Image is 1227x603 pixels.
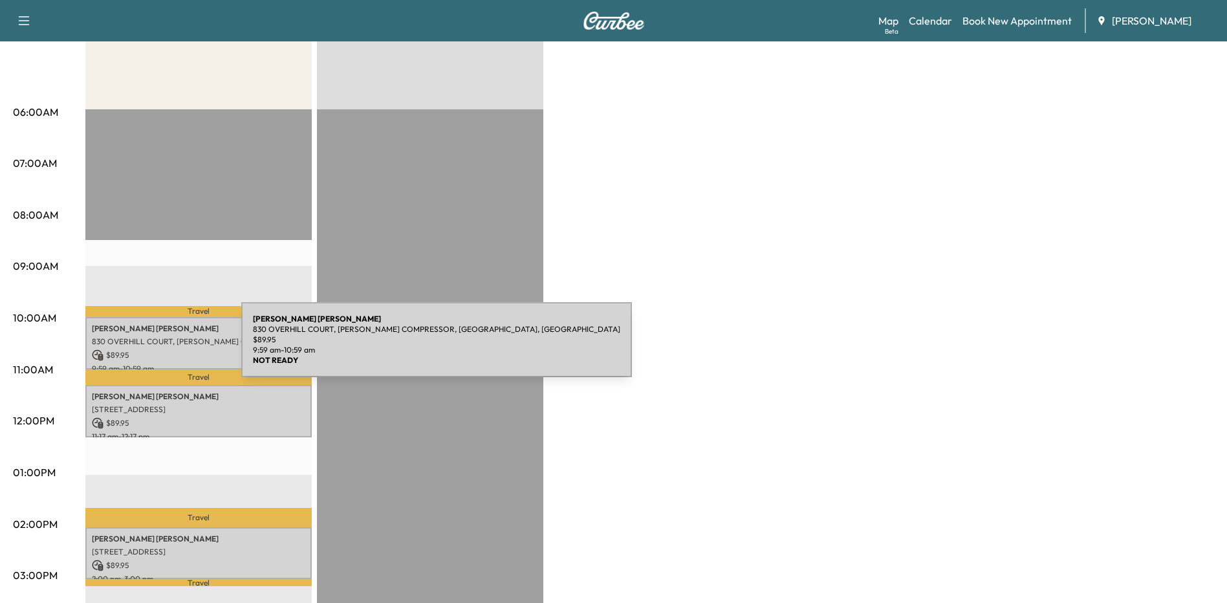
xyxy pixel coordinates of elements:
p: $ 89.95 [92,349,305,361]
p: [STREET_ADDRESS] [92,547,305,557]
a: Calendar [909,13,952,28]
p: [PERSON_NAME] [PERSON_NAME] [92,391,305,402]
p: Travel [85,508,312,527]
a: Book New Appointment [962,13,1072,28]
p: 830 OVERHILL COURT, [PERSON_NAME] COMPRESSOR, [GEOGRAPHIC_DATA], [GEOGRAPHIC_DATA] [92,336,305,347]
p: 11:17 am - 12:17 pm [92,432,305,442]
p: 10:00AM [13,310,56,325]
a: MapBeta [878,13,898,28]
p: $ 89.95 [253,334,620,345]
p: 9:59 am - 10:59 am [92,364,305,374]
p: 09:00AM [13,258,58,274]
p: 03:00PM [13,567,58,583]
p: Travel [85,369,312,385]
p: [STREET_ADDRESS] [92,404,305,415]
p: 01:00PM [13,465,56,480]
p: $ 89.95 [92,560,305,571]
p: 11:00AM [13,362,53,377]
p: $ 89.95 [92,417,305,429]
p: 02:00PM [13,516,58,532]
p: 9:59 am - 10:59 am [253,345,620,355]
b: [PERSON_NAME] [PERSON_NAME] [253,314,381,323]
p: 830 OVERHILL COURT, [PERSON_NAME] COMPRESSOR, [GEOGRAPHIC_DATA], [GEOGRAPHIC_DATA] [253,324,620,334]
p: [PERSON_NAME] [PERSON_NAME] [92,534,305,544]
p: 12:00PM [13,413,54,428]
p: [PERSON_NAME] [PERSON_NAME] [92,323,305,334]
span: [PERSON_NAME] [1112,13,1191,28]
p: 2:00 pm - 3:00 pm [92,574,305,584]
p: 06:00AM [13,104,58,120]
img: Curbee Logo [583,12,645,30]
b: NOT READY [253,355,298,365]
p: 08:00AM [13,207,58,223]
p: Travel [85,306,312,317]
div: Beta [885,27,898,36]
p: 07:00AM [13,155,57,171]
p: Travel [85,579,312,586]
